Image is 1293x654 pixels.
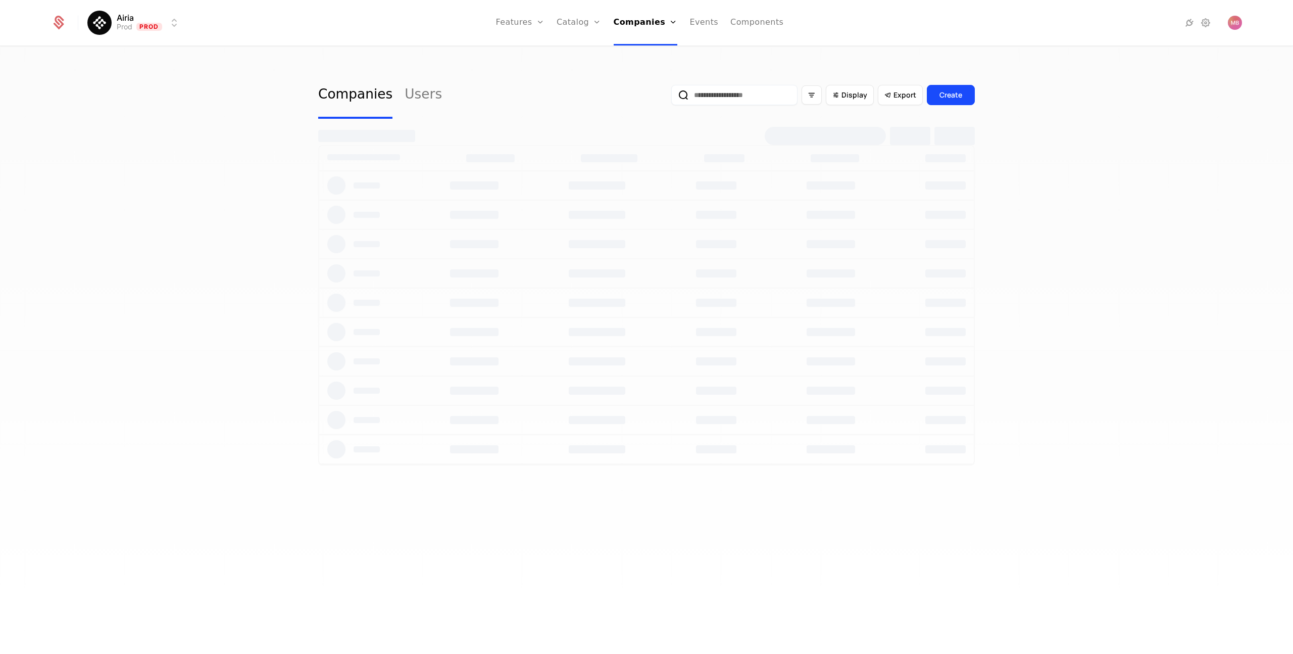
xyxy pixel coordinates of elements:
[1228,16,1242,30] img: Matt Bell
[136,23,162,31] span: Prod
[939,90,962,100] div: Create
[117,22,132,32] div: Prod
[826,85,874,105] button: Display
[1228,16,1242,30] button: Open user button
[841,90,867,100] span: Display
[117,14,134,22] span: Airia
[318,71,392,119] a: Companies
[405,71,442,119] a: Users
[1200,17,1212,29] a: Settings
[1183,17,1196,29] a: Integrations
[927,85,975,105] button: Create
[90,12,180,34] button: Select environment
[87,11,112,35] img: Airia
[893,90,916,100] span: Export
[802,85,822,105] button: Filter options
[878,85,923,105] button: Export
